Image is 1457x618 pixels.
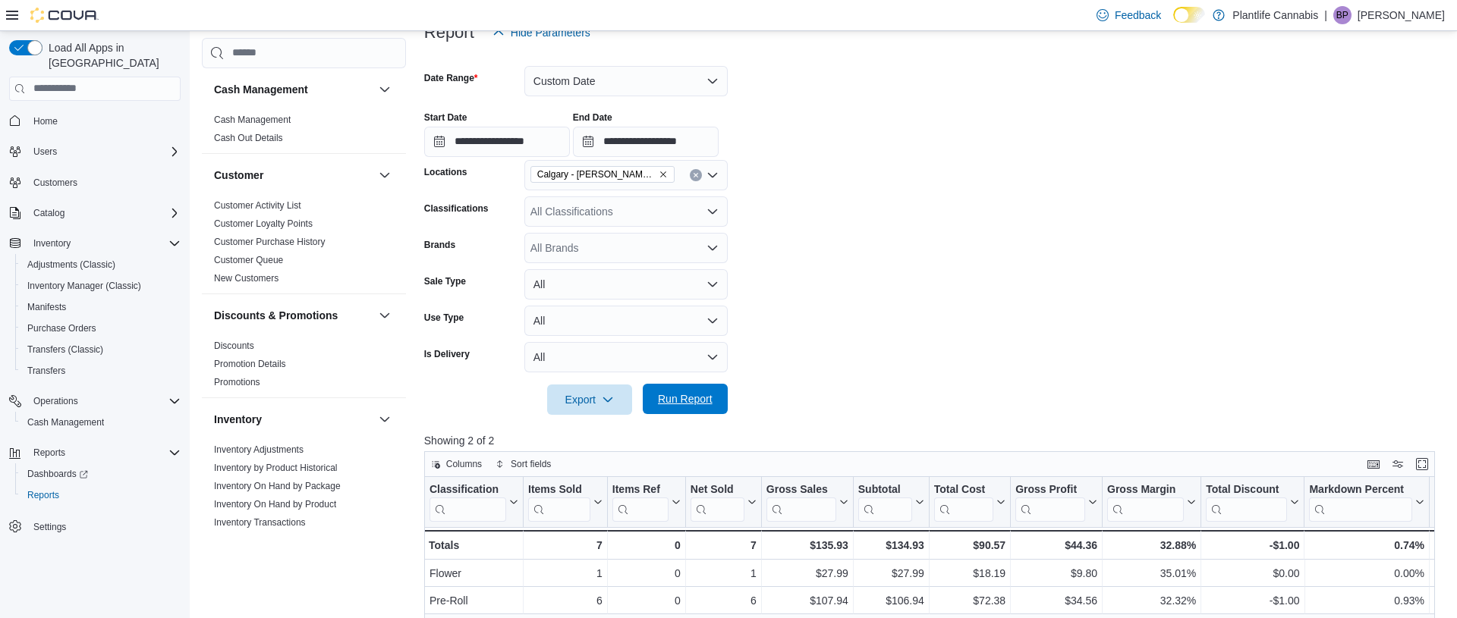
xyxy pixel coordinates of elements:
[934,482,993,497] div: Total Cost
[511,458,551,470] span: Sort fields
[27,344,103,356] span: Transfers (Classic)
[612,482,669,521] div: Items Ref
[1309,591,1424,610] div: 0.93%
[3,515,187,537] button: Settings
[430,482,506,497] div: Classification
[21,413,181,431] span: Cash Management
[214,200,301,211] a: Customer Activity List
[214,412,262,427] h3: Inventory
[1206,591,1299,610] div: -$1.00
[858,591,924,610] div: $106.94
[27,204,181,222] span: Catalog
[1173,7,1205,23] input: Dark Mode
[1232,6,1318,24] p: Plantlife Cannabis
[214,499,336,510] a: Inventory On Hand by Product
[21,486,65,504] a: Reports
[21,362,181,380] span: Transfers
[27,280,141,292] span: Inventory Manager (Classic)
[3,391,187,412] button: Operations
[27,392,181,410] span: Operations
[766,536,848,554] div: $135.93
[21,465,94,483] a: Dashboards
[934,536,1005,554] div: $90.57
[21,319,181,337] span: Purchase Orders
[706,205,719,218] button: Open list of options
[15,296,187,318] button: Manifests
[524,66,728,96] button: Custom Date
[214,199,301,212] span: Customer Activity List
[424,72,478,84] label: Date Range
[537,167,656,182] span: Calgary - [PERSON_NAME] Regional
[424,433,1445,448] p: Showing 2 of 2
[214,412,373,427] button: Inventory
[658,391,713,406] span: Run Report
[214,236,326,248] span: Customer Purchase History
[15,485,187,506] button: Reports
[1364,455,1383,473] button: Keyboard shortcuts
[27,489,59,501] span: Reports
[486,17,596,48] button: Hide Parameters
[376,410,394,428] button: Inventory
[15,463,187,485] a: Dashboards
[429,536,518,554] div: Totals
[214,82,373,97] button: Cash Management
[766,591,848,610] div: $107.94
[214,359,286,369] a: Promotion Details
[1336,6,1348,24] span: BP
[33,115,58,127] span: Home
[33,521,66,533] span: Settings
[214,133,283,143] a: Cash Out Details
[9,104,181,577] nav: Complex example
[1309,482,1411,521] div: Markdown Percent
[573,127,719,157] input: Press the down key to open a popover containing a calendar.
[27,174,83,192] a: Customers
[1309,536,1424,554] div: 0.74%
[214,255,283,265] a: Customer Queue
[214,358,286,370] span: Promotion Details
[27,204,71,222] button: Catalog
[15,275,187,296] button: Inventory Manager (Classic)
[21,413,110,431] a: Cash Management
[27,112,64,130] a: Home
[27,234,181,253] span: Inventory
[214,377,260,387] a: Promotions
[21,486,181,504] span: Reports
[691,482,744,497] div: Net Sold
[214,272,278,284] span: New Customers
[528,591,603,610] div: 6
[33,447,65,459] span: Reports
[556,384,623,415] span: Export
[376,306,394,325] button: Discounts & Promotions
[21,277,181,295] span: Inventory Manager (Classic)
[27,143,181,161] span: Users
[1389,455,1407,473] button: Display options
[214,82,308,97] h3: Cash Management
[21,256,181,274] span: Adjustments (Classic)
[424,275,466,287] label: Sale Type
[27,444,71,462] button: Reports
[214,218,313,229] a: Customer Loyalty Points
[858,482,924,521] button: Subtotal
[21,298,72,316] a: Manifests
[446,458,482,470] span: Columns
[21,319,102,337] a: Purchase Orders
[33,395,78,407] span: Operations
[15,412,187,433] button: Cash Management
[766,564,848,582] div: $27.99
[528,564,603,582] div: 1
[27,416,104,428] span: Cash Management
[706,242,719,254] button: Open list of options
[214,444,304,456] span: Inventory Adjustments
[766,482,848,521] button: Gross Sales
[214,463,338,473] a: Inventory by Product Historical
[214,340,254,352] span: Discounts
[524,306,728,336] button: All
[934,564,1005,582] div: $18.19
[214,218,313,230] span: Customer Loyalty Points
[1015,482,1097,521] button: Gross Profit
[1333,6,1352,24] div: Brendan Price
[27,516,181,535] span: Settings
[27,392,84,410] button: Operations
[643,384,728,414] button: Run Report
[33,237,71,249] span: Inventory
